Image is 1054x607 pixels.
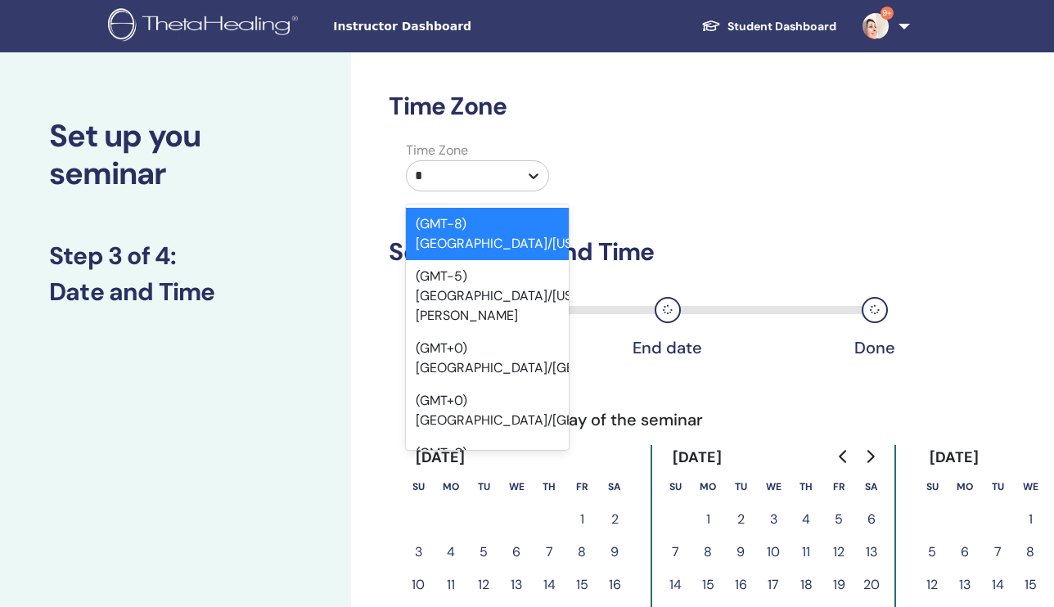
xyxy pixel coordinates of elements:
[1014,503,1047,536] button: 1
[1014,536,1047,569] button: 8
[822,536,855,569] button: 12
[724,503,757,536] button: 2
[598,503,631,536] button: 2
[916,445,992,470] div: [DATE]
[565,569,598,601] button: 15
[402,536,435,569] button: 3
[659,445,735,470] div: [DATE]
[948,569,981,601] button: 13
[533,536,565,569] button: 7
[691,503,724,536] button: 1
[948,536,981,569] button: 6
[857,440,883,473] button: Go to next month
[916,569,948,601] button: 12
[790,470,822,503] th: Thursday
[402,445,478,470] div: [DATE]
[688,11,849,42] a: Student Dashboard
[435,569,467,601] button: 11
[406,437,568,489] div: (GMT+0) [GEOGRAPHIC_DATA]/[GEOGRAPHIC_DATA]
[790,536,822,569] button: 11
[822,470,855,503] th: Friday
[757,569,790,601] button: 17
[691,536,724,569] button: 8
[565,470,598,503] th: Friday
[500,536,533,569] button: 6
[831,440,857,473] button: Go to previous month
[659,569,691,601] button: 14
[598,470,631,503] th: Saturday
[1014,569,1047,601] button: 15
[724,536,757,569] button: 9
[49,241,302,271] h3: Step 3 of 4 :
[822,569,855,601] button: 19
[981,536,1014,569] button: 7
[49,118,302,192] h2: Set up you seminar
[108,8,304,45] img: logo.png
[757,536,790,569] button: 10
[855,569,888,601] button: 20
[565,536,598,569] button: 8
[598,536,631,569] button: 9
[834,338,916,357] div: Done
[790,569,822,601] button: 18
[724,470,757,503] th: Tuesday
[402,569,435,601] button: 10
[916,470,948,503] th: Sunday
[757,470,790,503] th: Wednesday
[822,503,855,536] button: 5
[659,470,691,503] th: Sunday
[701,19,721,33] img: graduation-cap-white.svg
[659,536,691,569] button: 7
[863,13,889,39] img: default.png
[500,569,533,601] button: 13
[406,260,568,332] div: (GMT-5) [GEOGRAPHIC_DATA]/[US_STATE]-[PERSON_NAME]
[389,92,910,121] h3: Time Zone
[533,470,565,503] th: Thursday
[396,141,558,160] label: Time Zone
[389,237,910,267] h3: Seminar Date and Time
[500,470,533,503] th: Wednesday
[916,536,948,569] button: 5
[49,277,302,307] h3: Date and Time
[406,332,568,384] div: (GMT+0) [GEOGRAPHIC_DATA]/[GEOGRAPHIC_DATA]
[435,470,467,503] th: Monday
[627,338,709,357] div: End date
[691,569,724,601] button: 15
[757,503,790,536] button: 3
[467,536,500,569] button: 5
[1014,470,1047,503] th: Wednesday
[855,470,888,503] th: Saturday
[881,7,894,20] span: 9+
[790,503,822,536] button: 4
[565,503,598,536] button: 1
[855,503,888,536] button: 6
[533,569,565,601] button: 14
[467,470,500,503] th: Tuesday
[406,208,568,260] div: (GMT-8) [GEOGRAPHIC_DATA]/[US_STATE]
[724,569,757,601] button: 16
[467,569,500,601] button: 12
[691,470,724,503] th: Monday
[333,18,579,35] span: Instructor Dashboard
[981,470,1014,503] th: Tuesday
[435,536,467,569] button: 4
[948,470,981,503] th: Monday
[855,536,888,569] button: 13
[598,569,631,601] button: 16
[406,384,568,437] div: (GMT+0) [GEOGRAPHIC_DATA]/[GEOGRAPHIC_DATA]
[402,470,435,503] th: Sunday
[981,569,1014,601] button: 14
